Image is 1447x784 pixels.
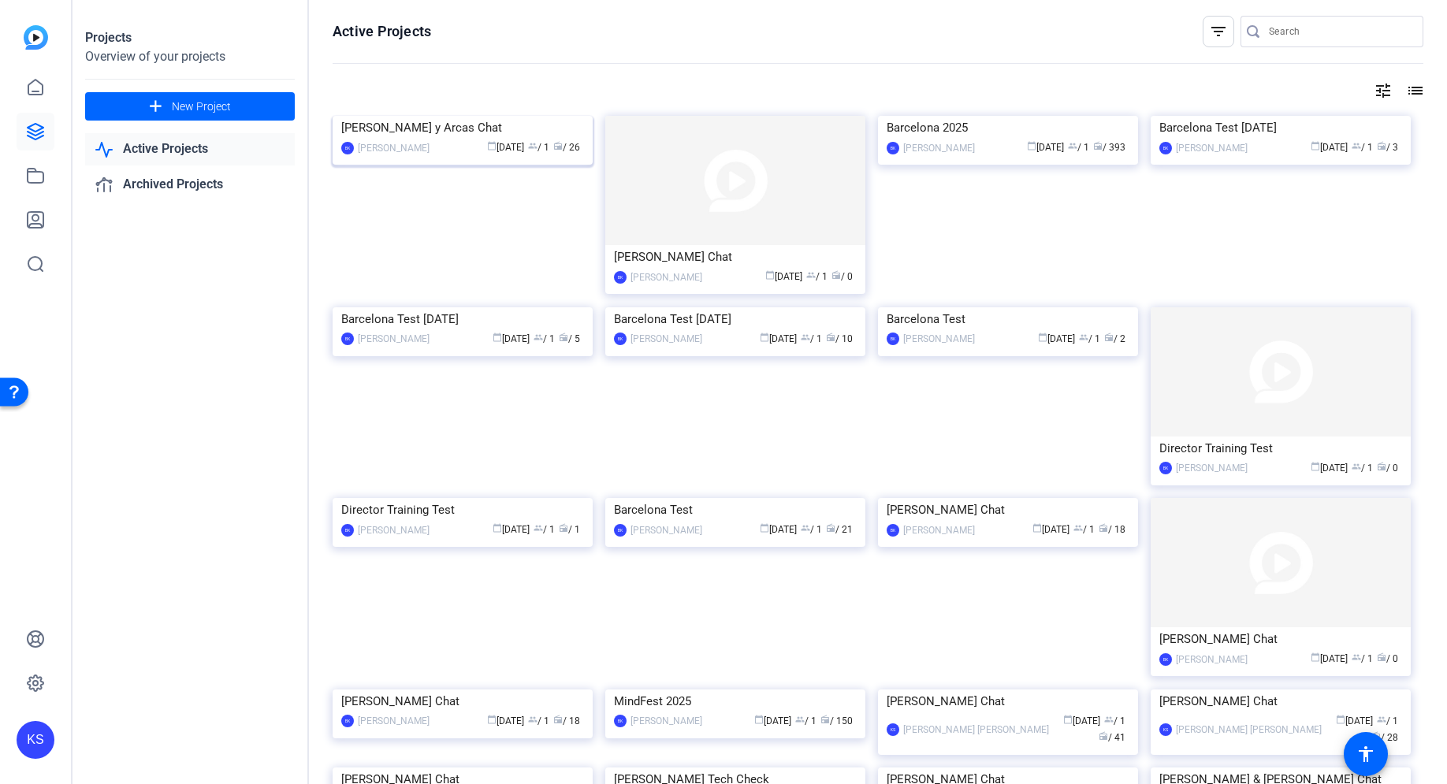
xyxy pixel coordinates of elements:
div: [PERSON_NAME] Chat [887,689,1129,713]
span: group [1104,715,1114,724]
span: group [795,715,805,724]
div: BK [341,333,354,345]
div: [PERSON_NAME] [1176,652,1248,667]
span: / 3 [1377,142,1398,153]
span: [DATE] [1336,715,1373,726]
span: radio [1377,462,1386,471]
span: / 21 [826,524,853,535]
span: calendar_today [487,141,497,150]
span: calendar_today [1032,523,1042,533]
span: group [1068,141,1077,150]
span: radio [553,141,563,150]
span: / 1 [1352,142,1373,153]
span: [DATE] [1063,715,1100,726]
div: BK [614,524,627,537]
span: group [1079,333,1088,342]
div: KS [17,721,54,759]
span: [DATE] [487,715,524,726]
span: radio [1093,141,1103,150]
span: radio [826,333,835,342]
input: Search [1269,22,1411,41]
span: radio [826,523,835,533]
span: calendar_today [1311,462,1320,471]
span: / 1 [1352,653,1373,664]
span: calendar_today [765,270,775,280]
span: group [1377,715,1386,724]
div: [PERSON_NAME] [PERSON_NAME] [903,722,1049,738]
span: [DATE] [493,333,530,344]
span: calendar_today [1311,652,1320,662]
mat-icon: add [146,97,166,117]
span: [DATE] [1311,142,1348,153]
mat-icon: tune [1374,81,1393,100]
span: [DATE] [765,271,802,282]
div: MindFest 2025 [614,689,857,713]
span: radio [820,715,830,724]
div: [PERSON_NAME] y Arcas Chat [341,116,584,139]
span: / 5 [559,333,580,344]
span: / 1 [1377,715,1398,726]
span: group [1352,141,1361,150]
span: radio [831,270,841,280]
div: BK [614,333,627,345]
span: / 41 [1099,732,1125,743]
div: BK [341,142,354,154]
span: calendar_today [754,715,764,724]
span: [DATE] [1311,463,1348,474]
span: radio [553,715,563,724]
div: [PERSON_NAME] [903,522,975,538]
a: Active Projects [85,133,295,165]
div: [PERSON_NAME] [1176,140,1248,156]
span: group [1073,523,1083,533]
span: calendar_today [1027,141,1036,150]
div: Barcelona Test [887,307,1129,331]
span: / 1 [1073,524,1095,535]
div: Barcelona Test [DATE] [341,307,584,331]
span: / 0 [831,271,853,282]
div: Barcelona 2025 [887,116,1129,139]
span: / 18 [553,715,580,726]
div: [PERSON_NAME] Chat [1159,627,1402,651]
span: / 1 [795,715,816,726]
span: calendar_today [1311,141,1320,150]
span: / 0 [1377,653,1398,664]
span: / 1 [801,333,822,344]
span: / 393 [1093,142,1125,153]
div: [PERSON_NAME] Chat [1159,689,1402,713]
button: New Project [85,92,295,121]
div: [PERSON_NAME] [631,331,702,347]
span: New Project [172,98,231,115]
div: [PERSON_NAME] [358,140,430,156]
span: [DATE] [760,524,797,535]
span: [DATE] [1038,333,1075,344]
div: Overview of your projects [85,47,295,66]
span: / 0 [1377,463,1398,474]
span: / 1 [806,271,828,282]
span: radio [1371,731,1381,741]
div: Director Training Test [1159,437,1402,460]
span: / 28 [1371,732,1398,743]
span: / 10 [826,333,853,344]
div: BK [341,715,354,727]
span: radio [1099,523,1108,533]
span: / 1 [801,524,822,535]
span: / 1 [1068,142,1089,153]
div: [PERSON_NAME] [PERSON_NAME] [1176,722,1322,738]
div: Projects [85,28,295,47]
span: calendar_today [493,333,502,342]
div: BK [1159,462,1172,474]
div: [PERSON_NAME] [358,522,430,538]
div: [PERSON_NAME] [358,713,430,729]
span: calendar_today [487,715,497,724]
div: Barcelona Test [614,498,857,522]
span: / 150 [820,715,853,726]
div: [PERSON_NAME] [631,269,702,285]
div: [PERSON_NAME] Chat [614,245,857,269]
span: calendar_today [1336,715,1345,724]
mat-icon: filter_list [1209,22,1228,41]
span: group [801,523,810,533]
span: / 18 [1099,524,1125,535]
div: BK [614,271,627,284]
span: radio [559,333,568,342]
span: radio [559,523,568,533]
